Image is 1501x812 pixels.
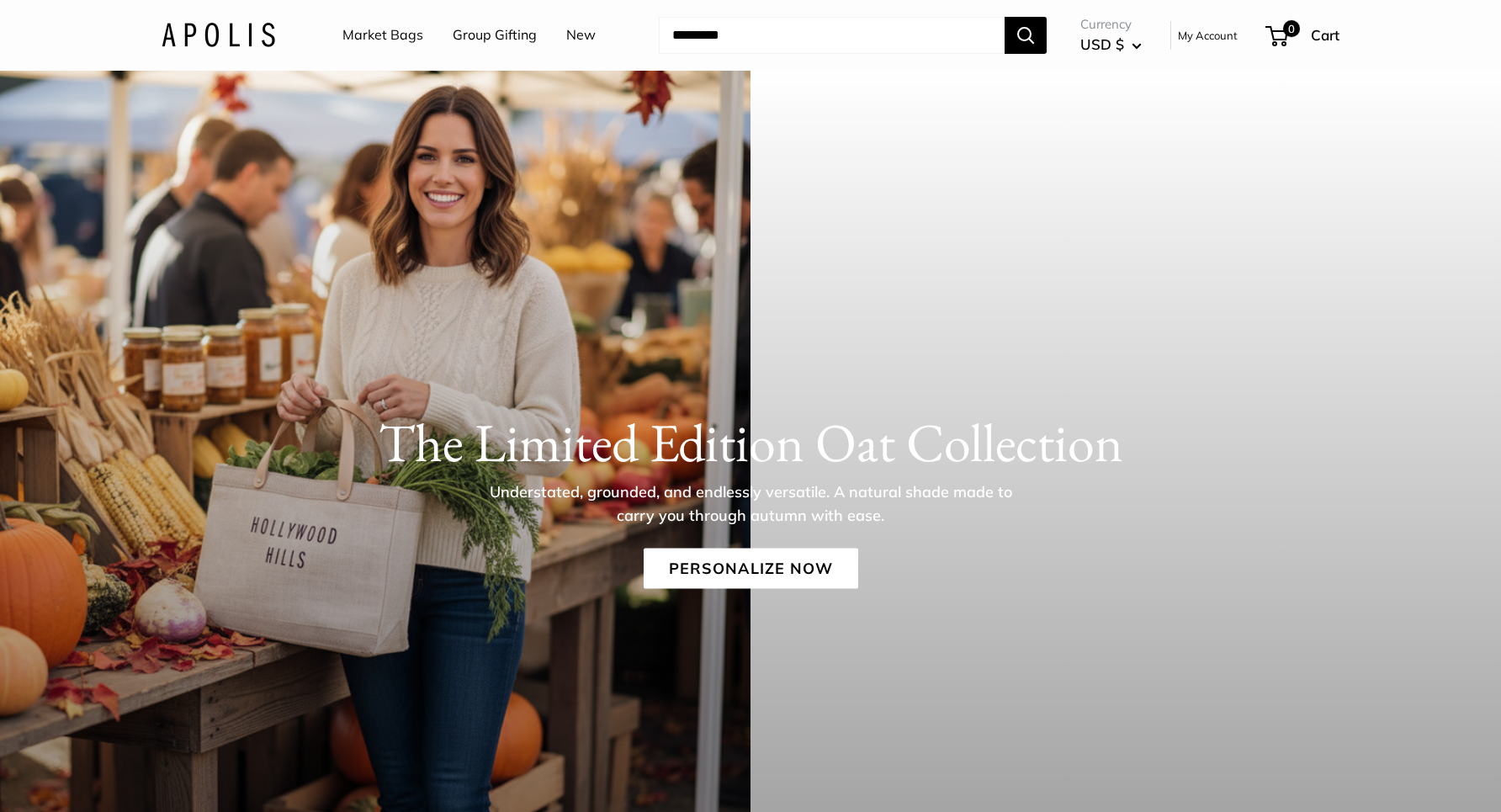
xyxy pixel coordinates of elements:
[162,23,275,47] img: Apolis
[1080,35,1124,53] span: USD $
[477,480,1024,527] p: Understated, grounded, and endlessly versatile. A natural shade made to carry you through autumn ...
[453,23,537,48] a: Group Gifting
[1080,13,1142,36] span: Currency
[1283,20,1300,37] span: 0
[1080,31,1142,58] button: USD $
[659,17,1005,54] input: Search...
[1311,26,1339,44] span: Cart
[566,23,596,48] a: New
[644,548,858,588] a: Personalize Now
[1267,22,1339,49] a: 0 Cart
[1178,25,1238,45] a: My Account
[342,23,423,48] a: Market Bags
[162,410,1339,474] h1: The Limited Edition Oat Collection
[1005,17,1047,54] button: Search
